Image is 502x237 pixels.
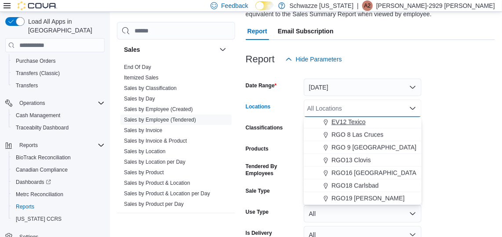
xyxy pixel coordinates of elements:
[12,56,105,66] span: Purchase Orders
[12,122,72,133] a: Traceabilty Dashboard
[124,75,159,81] a: Itemized Sales
[9,188,108,201] button: Metrc Reconciliation
[16,98,49,108] button: Operations
[12,80,41,91] a: Transfers
[124,138,187,144] a: Sales by Invoice & Product
[12,165,71,175] a: Canadian Compliance
[12,110,105,121] span: Cash Management
[19,142,38,149] span: Reports
[16,179,51,186] span: Dashboards
[9,55,108,67] button: Purchase Orders
[12,56,59,66] a: Purchase Orders
[124,137,187,144] span: Sales by Invoice & Product
[16,215,62,223] span: [US_STATE] CCRS
[331,118,366,126] span: EV12 Texico
[124,158,186,165] span: Sales by Location per Day
[124,190,210,197] span: Sales by Product & Location per Day
[124,95,155,102] span: Sales by Day
[124,159,186,165] a: Sales by Location per Day
[9,109,108,122] button: Cash Management
[9,79,108,92] button: Transfers
[247,22,267,40] span: Report
[218,44,228,55] button: Sales
[124,85,177,92] span: Sales by Classification
[16,191,63,198] span: Metrc Reconciliation
[12,214,65,224] a: [US_STATE] CCRS
[16,57,56,65] span: Purchase Orders
[16,140,41,151] button: Reports
[25,17,105,35] span: Load All Apps in [GEOGRAPHIC_DATA]
[124,180,190,186] a: Sales by Product & Location
[364,0,371,11] span: A2
[16,154,71,161] span: BioTrack Reconciliation
[19,100,45,107] span: Operations
[12,189,105,200] span: Metrc Reconciliation
[16,203,34,210] span: Reports
[246,124,283,131] label: Classifications
[12,80,105,91] span: Transfers
[124,169,164,176] span: Sales by Product
[12,68,105,79] span: Transfers (Classic)
[246,163,300,177] label: Tendered By Employees
[362,0,373,11] div: Adrian-2929 Telles
[16,70,60,77] span: Transfers (Classic)
[282,50,346,68] button: Hide Parameters
[9,67,108,79] button: Transfers (Classic)
[16,82,38,89] span: Transfers
[124,127,162,133] a: Sales by Invoice
[124,96,155,102] a: Sales by Day
[12,189,67,200] a: Metrc Reconciliation
[124,201,184,208] span: Sales by Product per Day
[331,143,416,152] span: RGO 9 [GEOGRAPHIC_DATA]
[117,62,235,213] div: Sales
[246,145,269,152] label: Products
[9,151,108,164] button: BioTrack Reconciliation
[2,97,108,109] button: Operations
[124,45,140,54] h3: Sales
[304,154,422,167] button: RGO13 Clovis
[12,177,105,187] span: Dashboards
[12,201,38,212] a: Reports
[12,122,105,133] span: Traceabilty Dashboard
[409,105,416,112] button: Close list of options
[304,205,422,223] button: All
[246,230,272,237] label: Is Delivery
[124,180,190,187] span: Sales by Product & Location
[16,140,105,151] span: Reports
[16,112,60,119] span: Cash Management
[12,177,55,187] a: Dashboards
[124,64,151,70] a: End Of Day
[12,110,64,121] a: Cash Management
[12,152,74,163] a: BioTrack Reconciliation
[12,201,105,212] span: Reports
[12,165,105,175] span: Canadian Compliance
[331,130,383,139] span: RGO 8 Las Cruces
[246,208,269,215] label: Use Type
[124,148,166,154] a: Sales by Location
[278,22,334,40] span: Email Subscription
[124,169,164,176] a: Sales by Product
[255,10,256,11] span: Dark Mode
[376,0,495,11] p: [PERSON_NAME]-2929 [PERSON_NAME]
[9,164,108,176] button: Canadian Compliance
[304,79,422,96] button: [DATE]
[246,187,270,194] label: Sale Type
[124,116,196,123] span: Sales by Employee (Tendered)
[12,68,63,79] a: Transfers (Classic)
[12,214,105,224] span: Washington CCRS
[9,122,108,134] button: Traceabilty Dashboard
[16,166,68,173] span: Canadian Compliance
[124,190,210,197] a: Sales by Product & Location per Day
[304,192,422,205] button: RGO19 [PERSON_NAME]
[16,98,105,108] span: Operations
[124,64,151,71] span: End Of Day
[290,0,354,11] p: Schwazze [US_STATE]
[304,180,422,192] button: RGO18 Carlsbad
[9,176,108,188] a: Dashboards
[124,106,193,112] a: Sales by Employee (Created)
[357,0,359,11] p: |
[304,141,422,154] button: RGO 9 [GEOGRAPHIC_DATA]
[331,156,371,165] span: RGO13 Clovis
